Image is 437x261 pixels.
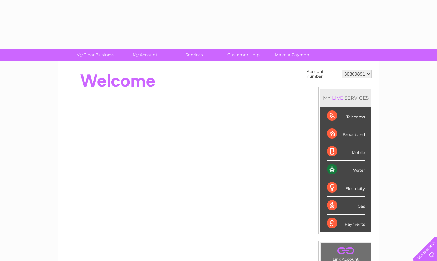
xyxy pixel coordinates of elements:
a: . [323,245,369,256]
div: MY SERVICES [320,89,371,107]
a: My Clear Business [69,49,122,61]
div: Gas [327,197,365,215]
div: LIVE [331,95,344,101]
div: Mobile [327,143,365,161]
a: Customer Help [217,49,270,61]
div: Payments [327,215,365,232]
a: My Account [118,49,172,61]
a: Make A Payment [266,49,320,61]
div: Broadband [327,125,365,143]
a: Services [167,49,221,61]
td: Account number [305,68,341,80]
div: Telecoms [327,107,365,125]
div: Water [327,161,365,179]
div: Electricity [327,179,365,197]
